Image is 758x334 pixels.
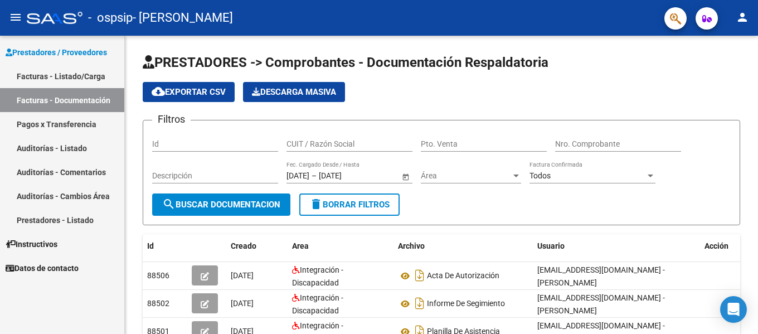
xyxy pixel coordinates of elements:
[162,197,176,211] mat-icon: search
[133,6,233,30] span: - [PERSON_NAME]
[152,112,191,127] h3: Filtros
[537,293,665,315] span: [EMAIL_ADDRESS][DOMAIN_NAME] - [PERSON_NAME]
[88,6,133,30] span: - ospsip
[704,241,728,250] span: Acción
[286,171,309,181] input: Start date
[143,55,548,70] span: PRESTADORES -> Comprobantes - Documentación Respaldatoria
[400,171,411,182] button: Open calendar
[231,241,256,250] span: Creado
[143,234,187,258] datatable-header-cell: Id
[6,262,79,274] span: Datos de contacto
[537,241,565,250] span: Usuario
[427,299,505,308] span: Informe De Segimiento
[162,200,280,210] span: Buscar Documentacion
[421,171,511,181] span: Área
[412,294,427,312] i: Descargar documento
[143,82,235,102] button: Exportar CSV
[398,241,425,250] span: Archivo
[243,82,345,102] button: Descarga Masiva
[147,299,169,308] span: 88502
[6,238,57,250] span: Instructivos
[292,293,343,315] span: Integración - Discapacidad
[393,234,533,258] datatable-header-cell: Archivo
[288,234,393,258] datatable-header-cell: Area
[231,299,254,308] span: [DATE]
[736,11,749,24] mat-icon: person
[147,241,154,250] span: Id
[312,171,317,181] span: –
[9,11,22,24] mat-icon: menu
[152,193,290,216] button: Buscar Documentacion
[700,234,756,258] datatable-header-cell: Acción
[427,272,499,280] span: Acta De Autorización
[309,200,390,210] span: Borrar Filtros
[720,296,747,323] div: Open Intercom Messenger
[292,241,309,250] span: Area
[6,46,107,59] span: Prestadores / Proveedores
[252,87,336,97] span: Descarga Masiva
[243,82,345,102] app-download-masive: Descarga masiva de comprobantes (adjuntos)
[152,87,226,97] span: Exportar CSV
[319,171,373,181] input: End date
[299,193,400,216] button: Borrar Filtros
[152,85,165,98] mat-icon: cloud_download
[537,265,665,287] span: [EMAIL_ADDRESS][DOMAIN_NAME] - [PERSON_NAME]
[147,271,169,280] span: 88506
[309,197,323,211] mat-icon: delete
[292,265,343,287] span: Integración - Discapacidad
[231,271,254,280] span: [DATE]
[529,171,551,180] span: Todos
[226,234,288,258] datatable-header-cell: Creado
[412,267,427,284] i: Descargar documento
[533,234,700,258] datatable-header-cell: Usuario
